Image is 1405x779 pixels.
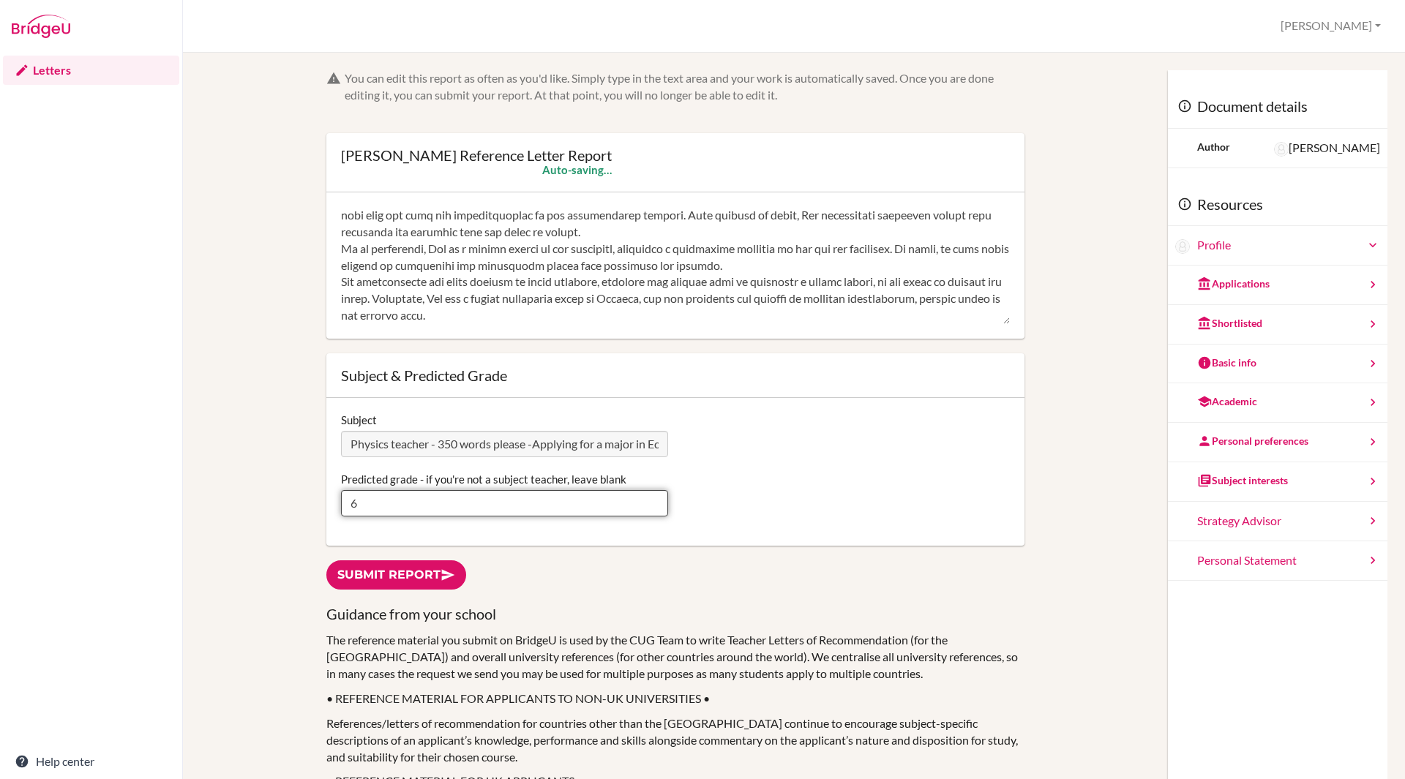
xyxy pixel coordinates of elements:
div: Auto-saving… [542,162,612,177]
div: Author [1197,140,1230,154]
img: Kha Tran [1175,239,1190,254]
h3: Guidance from your school [326,604,1024,624]
p: • REFERENCE MATERIAL FOR APPLICANTS TO NON-UK UNIVERSITIES • [326,690,1024,707]
a: Strategy Advisor [1168,502,1387,541]
a: Applications [1168,266,1387,305]
button: [PERSON_NAME] [1274,12,1387,39]
a: Shortlisted [1168,305,1387,345]
img: Paul Rispin [1274,142,1289,157]
p: The reference material you submit on BridgeU is used by the CUG Team to write Teacher Letters of ... [326,632,1024,682]
a: Help center [3,747,179,776]
div: [PERSON_NAME] Reference Letter Report [341,148,612,162]
div: Applications [1197,276,1270,291]
a: Basic info [1168,345,1387,384]
a: Personal preferences [1168,423,1387,462]
div: Personal preferences [1197,434,1308,448]
div: Subject interests [1197,473,1288,488]
a: Submit report [326,560,466,590]
div: Basic info [1197,355,1256,370]
div: Academic [1197,394,1257,409]
label: Subject [341,413,377,427]
a: Personal Statement [1168,541,1387,581]
a: Profile [1197,237,1380,254]
div: Document details [1168,85,1387,129]
div: Resources [1168,183,1387,227]
div: [PERSON_NAME] [1274,140,1380,157]
img: Bridge-U [12,15,70,38]
label: Predicted grade - if you're not a subject teacher, leave blank [341,472,626,486]
p: References/letters of recommendation for countries other than the [GEOGRAPHIC_DATA] continue to e... [326,715,1024,766]
div: You can edit this report as often as you'd like. Simply type in the text area and your work is au... [345,70,1024,104]
a: Academic [1168,383,1387,423]
a: Subject interests [1168,462,1387,502]
a: Letters [3,56,179,85]
div: Shortlisted [1197,316,1262,331]
div: Subject & Predicted Grade [341,368,1010,383]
